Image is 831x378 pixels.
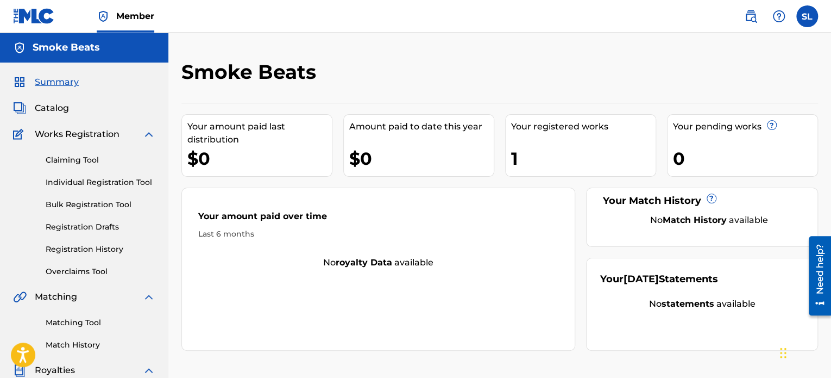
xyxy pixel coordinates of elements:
[97,10,110,23] img: Top Rightsholder
[673,120,817,133] div: Your pending works
[181,60,322,84] h2: Smoke Beats
[35,290,77,303] span: Matching
[772,10,785,23] img: help
[13,8,55,24] img: MLC Logo
[707,194,716,203] span: ?
[46,221,155,233] a: Registration Drafts
[46,199,155,210] a: Bulk Registration Tool
[13,76,26,89] img: Summary
[796,5,818,27] div: User Menu
[46,177,155,188] a: Individual Registration Tool
[673,146,817,171] div: 0
[33,41,100,54] h5: Smoke Beats
[662,299,714,309] strong: statements
[624,273,659,285] span: [DATE]
[187,146,332,171] div: $0
[744,10,757,23] img: search
[13,364,26,377] img: Royalties
[13,128,27,141] img: Works Registration
[600,194,804,208] div: Your Match History
[198,210,558,228] div: Your amount paid over time
[13,41,26,54] img: Accounts
[801,232,831,320] iframe: Resource Center
[663,215,727,225] strong: Match History
[35,128,119,141] span: Works Registration
[182,256,575,269] div: No available
[46,339,155,351] a: Match History
[349,146,494,171] div: $0
[336,257,392,268] strong: royalty data
[187,120,332,146] div: Your amount paid last distribution
[600,298,804,311] div: No available
[142,364,155,377] img: expand
[768,5,790,27] div: Help
[13,102,69,115] a: CatalogCatalog
[780,337,786,369] div: Drag
[13,102,26,115] img: Catalog
[35,76,79,89] span: Summary
[600,272,718,287] div: Your Statements
[614,214,804,227] div: No available
[142,128,155,141] img: expand
[740,5,761,27] a: Public Search
[13,290,27,303] img: Matching
[349,120,494,133] div: Amount paid to date this year
[35,364,75,377] span: Royalties
[777,326,831,378] iframe: Chat Widget
[46,317,155,329] a: Matching Tool
[46,266,155,277] a: Overclaims Tool
[198,228,558,240] div: Last 6 months
[767,121,776,129] span: ?
[46,154,155,166] a: Claiming Tool
[511,146,656,171] div: 1
[46,244,155,255] a: Registration History
[13,76,79,89] a: SummarySummary
[116,10,154,22] span: Member
[142,290,155,303] img: expand
[35,102,69,115] span: Catalog
[511,120,656,133] div: Your registered works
